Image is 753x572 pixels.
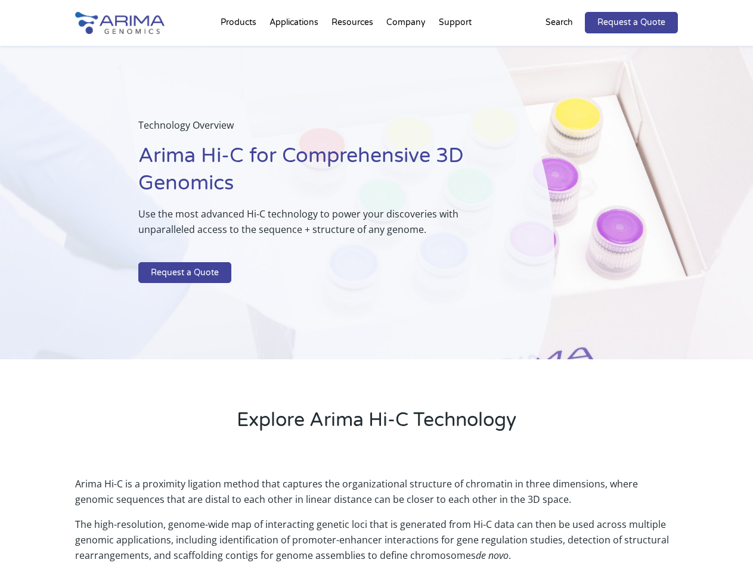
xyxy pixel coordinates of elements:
a: Request a Quote [585,12,678,33]
a: Request a Quote [138,262,231,284]
h2: Explore Arima Hi-C Technology [75,407,677,443]
img: Arima-Genomics-logo [75,12,165,34]
p: Technology Overview [138,117,494,142]
h1: Arima Hi-C for Comprehensive 3D Genomics [138,142,494,206]
p: Search [546,15,573,30]
p: Arima Hi-C is a proximity ligation method that captures the organizational structure of chromatin... [75,476,677,517]
i: de novo [476,549,509,562]
p: Use the most advanced Hi-C technology to power your discoveries with unparalleled access to the s... [138,206,494,247]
